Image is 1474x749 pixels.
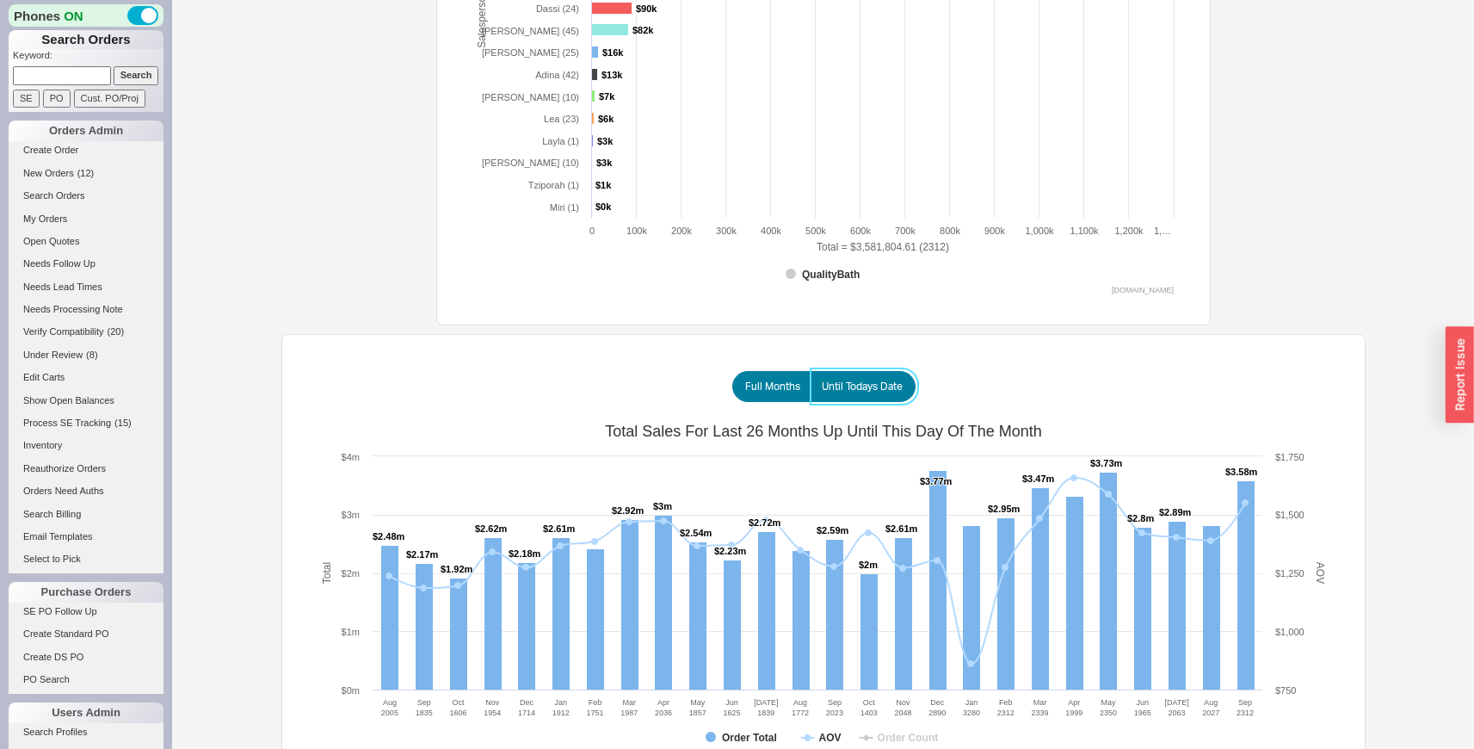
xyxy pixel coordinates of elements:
tspan: 1987 [620,709,638,717]
tspan: $90k [636,3,657,14]
text: 800k [940,226,960,236]
tspan: 1857 [688,709,706,717]
tspan: [PERSON_NAME] (45) [481,26,578,36]
input: Search [114,66,159,84]
div: Orders Admin [9,121,163,141]
tspan: Total [320,561,332,583]
span: Process SE Tracking [23,418,111,428]
tspan: Jun [1136,698,1149,707]
a: Create Order [9,141,163,159]
tspan: 2027 [1202,709,1219,717]
tspan: $3.58m [1225,467,1258,477]
tspan: 2048 [894,709,911,717]
tspan: Jan [965,698,978,707]
tspan: $16k [602,47,624,58]
a: Email Templates [9,528,163,546]
tspan: $3k [597,136,614,146]
tspan: AOV [1314,561,1326,583]
a: Select to Pick [9,550,163,568]
tspan: 1999 [1065,709,1082,717]
tspan: $2.17m [406,549,439,560]
tspan: Miri (1) [549,202,578,213]
div: Phones [9,4,163,27]
text: 100k [626,226,647,236]
tspan: Adina (42) [535,70,579,80]
tspan: [PERSON_NAME] (10) [481,92,578,102]
tspan: May [1101,698,1116,707]
tspan: Apr [657,698,669,707]
span: Verify Compatibility [23,326,104,337]
tspan: Jun [725,698,738,707]
span: ( 15 ) [114,418,132,428]
tspan: 2890 [928,709,946,717]
tspan: $3.47m [1022,474,1055,484]
tspan: 2005 [380,709,398,717]
tspan: Feb [588,698,601,707]
text: $3m [341,510,359,520]
span: Until Todays Date [822,380,903,393]
tspan: $2.72m [749,517,781,528]
tspan: Lea (23) [544,114,579,124]
tspan: Aug [793,698,807,707]
a: Create DS PO [9,648,163,666]
text: $2m [341,568,359,579]
tspan: Aug [382,698,396,707]
text: 700k [895,226,916,236]
text: [DOMAIN_NAME] [1111,286,1173,294]
tspan: Nov [485,698,500,707]
tspan: $2.95m [988,504,1021,514]
tspan: 1751 [586,709,603,717]
a: Open Quotes [9,232,163,251]
tspan: $13k [601,70,623,80]
tspan: $1k [595,180,612,190]
tspan: Total Sales For Last 26 Months Up Until This Day Of The Month [605,423,1042,440]
text: $0m [341,685,359,696]
span: ( 8 ) [86,350,97,360]
tspan: [PERSON_NAME] (25) [481,47,578,58]
tspan: Sep [827,698,841,707]
a: New Orders(12) [9,164,163,183]
tspan: 2339 [1031,709,1048,717]
tspan: 1625 [723,709,740,717]
a: Reauthorize Orders [9,460,163,478]
tspan: Aug [1204,698,1218,707]
tspan: 2350 [1100,709,1117,717]
tspan: $2.59m [817,525,849,535]
tspan: Oct [862,698,875,707]
tspan: $2.54m [680,528,712,538]
text: $4m [341,452,359,462]
tspan: $3k [596,158,613,168]
tspan: QualityBath [802,269,860,281]
tspan: $2.18m [509,548,541,559]
tspan: $82k [632,25,654,35]
tspan: Jan [554,698,567,707]
text: 300k [716,226,737,236]
tspan: 2063 [1168,709,1185,717]
tspan: 1835 [415,709,432,717]
a: Verify Compatibility(20) [9,323,163,341]
tspan: 1714 [517,709,534,717]
tspan: $3m [653,501,672,511]
tspan: 1403 [860,709,877,717]
a: Process SE Tracking(15) [9,414,163,432]
tspan: Layla (1) [542,136,579,146]
span: Needs Follow Up [23,258,96,269]
a: My Orders [9,210,163,228]
text: 900k [984,226,1005,236]
span: Under Review [23,350,83,360]
tspan: 3280 [962,709,979,717]
tspan: $2.48m [373,531,405,542]
tspan: Oct [452,698,465,707]
tspan: AOV [818,732,841,744]
tspan: $1.92m [441,564,473,574]
tspan: $2.62m [475,523,508,534]
text: $1,500 [1275,510,1304,520]
text: $1m [341,627,359,637]
tspan: Order Count [877,732,938,744]
tspan: Tziporah (1) [527,180,578,190]
tspan: 1839 [757,709,774,717]
text: 1,000k [1025,226,1054,236]
h1: Search Orders [9,30,163,49]
tspan: $2.23m [714,546,747,556]
text: $750 [1275,685,1296,696]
